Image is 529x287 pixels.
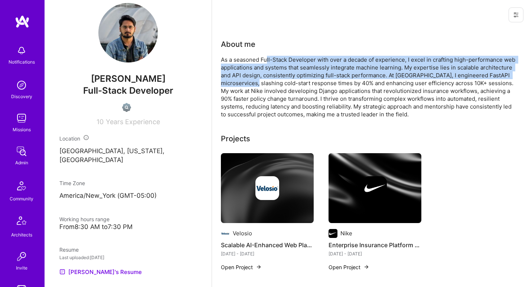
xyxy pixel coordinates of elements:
img: Company logo [255,176,279,200]
img: arrow-right [363,264,369,270]
div: Projects [221,133,250,144]
div: Last uploaded: [DATE] [59,254,197,261]
img: Community [13,177,30,195]
div: Admin [15,159,28,167]
span: [PERSON_NAME] [59,73,197,84]
h4: Enterprise Insurance Platform Overhaul with Real-Time APIs & AI Support Automation [329,240,421,250]
div: [DATE] - [DATE] [329,250,421,258]
span: 10 [97,118,104,126]
div: Velosio [233,229,252,237]
img: Not Scrubbed [122,103,131,112]
p: [GEOGRAPHIC_DATA], [US_STATE], [GEOGRAPHIC_DATA] [59,147,197,165]
div: Location [59,135,197,142]
div: Discovery [11,93,32,100]
button: Open Project [221,263,262,271]
img: Company logo [329,229,337,238]
div: Missions [13,126,31,133]
img: Resume [59,269,65,275]
img: logo [15,15,30,28]
span: Full-Stack Developer [83,85,173,96]
img: bell [14,43,29,58]
button: Open Project [329,263,369,271]
div: As a seasoned Full-Stack Developer with over a decade of experience, I excel in crafting high-per... [221,56,518,118]
span: Years Experience [106,118,160,126]
div: Invite [16,264,27,272]
img: teamwork [14,111,29,126]
img: discovery [14,78,29,93]
h4: Scalable AI-Enhanced Web Platform with High-Performance APIs & Cloud-Native Infrastructure [221,240,314,250]
img: Company logo [221,229,230,238]
img: arrow-right [256,264,262,270]
div: [DATE] - [DATE] [221,250,314,258]
img: Architects [13,213,30,231]
p: America/New_York (GMT-05:00 ) [59,191,197,200]
div: Notifications [9,58,35,66]
div: Community [10,195,33,203]
img: cover [221,153,314,223]
span: Working hours range [59,216,110,222]
a: [PERSON_NAME]'s Resume [59,267,142,276]
div: From 8:30 AM to 7:30 PM [59,223,197,231]
div: About me [221,39,255,50]
div: Architects [11,231,32,239]
img: User Avatar [98,3,158,62]
div: Nike [340,229,352,237]
img: Company logo [363,176,387,200]
img: cover [329,153,421,223]
img: Invite [14,249,29,264]
img: admin teamwork [14,144,29,159]
span: Resume [59,246,79,253]
span: Time Zone [59,180,85,186]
